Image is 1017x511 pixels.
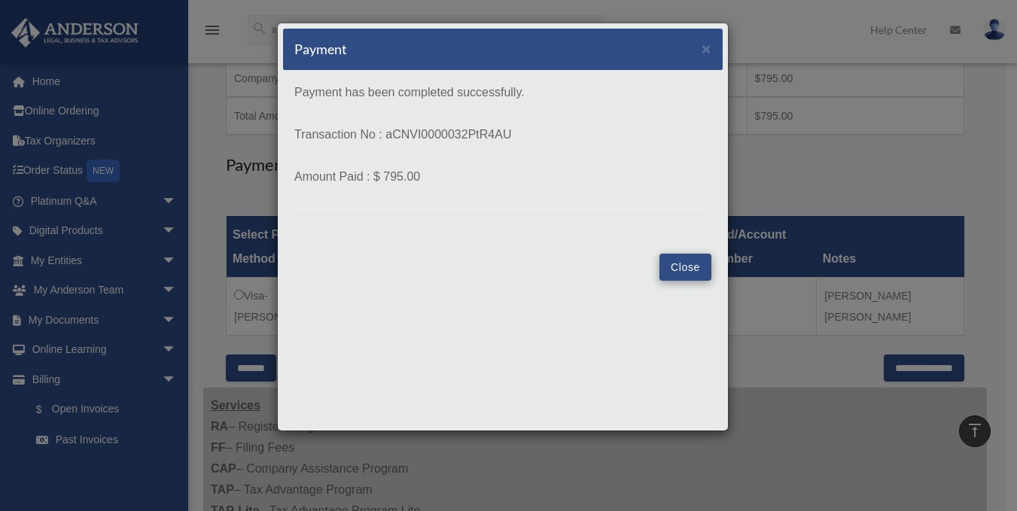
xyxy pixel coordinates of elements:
[294,124,711,145] p: Transaction No : aCNVI0000032PtR4AU
[294,82,711,103] p: Payment has been completed successfully.
[659,254,711,281] button: Close
[702,40,711,57] span: ×
[294,40,347,59] h5: Payment
[702,41,711,56] button: Close
[294,166,711,187] p: Amount Paid : $ 795.00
